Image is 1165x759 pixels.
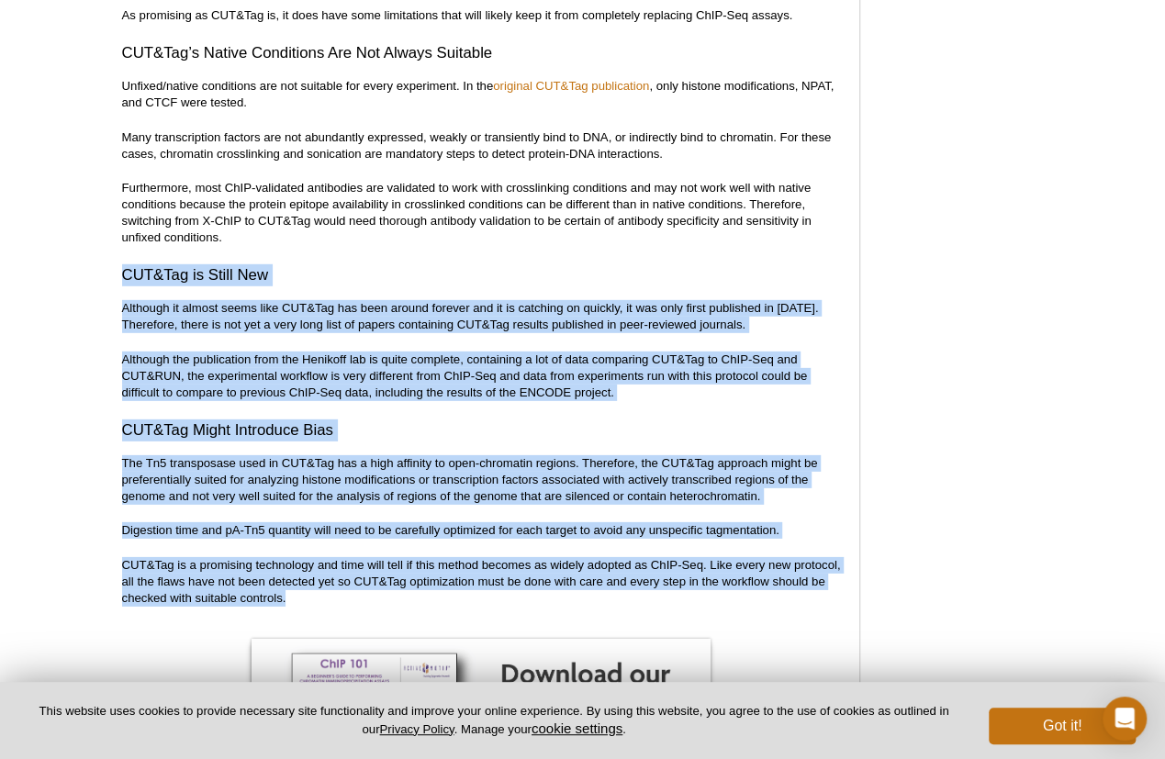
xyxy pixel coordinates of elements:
[122,42,841,64] h3: CUT&Tag’s Native Conditions Are Not Always Suitable
[122,455,841,505] p: The Tn5 transposase used in CUT&Tag has a high affinity to open-chromatin regions. Therefore, the...
[122,557,841,607] p: CUT&Tag is a promising technology and time will tell if this method becomes as widely adopted as ...
[122,522,841,539] p: Digestion time and pA-Tn5 quantity will need to be carefully optimized for each target to avoid a...
[122,129,841,162] p: Many transcription factors are not abundantly expressed, weakly or transiently bind to DNA, or in...
[122,264,841,286] h3: CUT&Tag is Still New
[1103,697,1147,741] div: Open Intercom Messenger
[989,708,1136,744] button: Got it!
[122,180,841,246] p: Furthermore, most ChIP-validated antibodies are validated to work with crosslinking conditions an...
[29,703,958,738] p: This website uses cookies to provide necessary site functionality and improve your online experie...
[122,7,841,24] p: As promising as CUT&Tag is, it does have some limitations that will likely keep it from completel...
[532,720,622,736] button: cookie settings
[122,419,841,441] h3: CUT&Tag Might Introduce Bias
[122,78,841,111] p: Unfixed/native conditions are not suitable for every experiment. In the , only histone modificati...
[122,352,841,401] p: Although the publication from the Henikoff lab is quite complete, containing a lot of data compar...
[122,300,841,333] p: Although it almost seems like CUT&Tag has been around forever and it is catching on quickly, it w...
[379,722,454,736] a: Privacy Policy
[493,79,649,93] a: original CUT&Tag publication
